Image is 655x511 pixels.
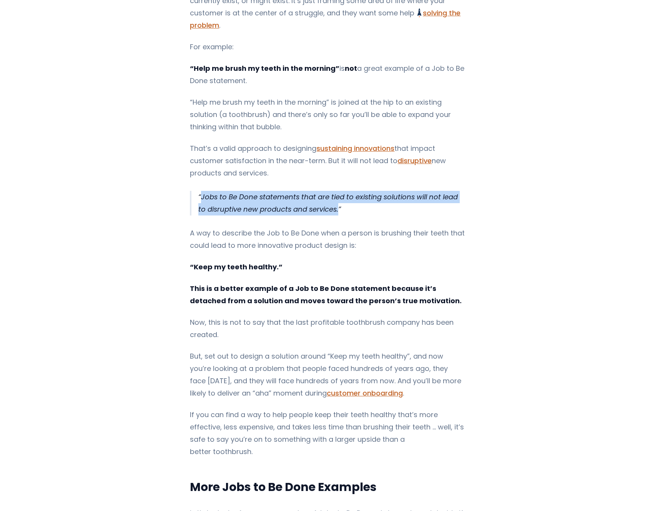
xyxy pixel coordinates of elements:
strong: “Help me brush my teeth in the morning” [190,63,339,73]
p: A way to describe the Job to Be Done when a person is brushing their teeth that could lead to mor... [190,227,465,252]
a: sustaining innovations [316,144,394,153]
strong: not [345,63,357,73]
p: “Help me brush my teeth in the morning” is joined at the hip to an existing solution (a toothbrus... [190,96,465,133]
a: disruptive [397,156,432,165]
strong: “Keep my teeth healthy.” [190,262,283,272]
p: is a great example of a Job to Be Done statement. [190,62,465,87]
strong: This is a better example of a Job to Be Done statement because it’s detached from a solution and ... [190,284,462,306]
p: If you can find a way to help people keep their teeth healthy that’s more effective, less expensi... [190,409,465,458]
p: But, set out to design a solution around “Keep my teeth healthy”, and now you’re looking at a pro... [190,350,465,399]
p: Jobs to Be Done statements that are tied to existing solutions will not lead to disruptive new pr... [198,191,465,215]
h2: More Jobs to Be Done Examples [190,479,465,495]
p: Now, this is not to say that the last profitable toothbrush company has been created. [190,316,465,341]
a: customer onboarding [327,388,403,398]
p: For example: [190,41,465,53]
p: That’s a valid approach to designing that impact customer satisfaction in the near-term. But it w... [190,142,465,179]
